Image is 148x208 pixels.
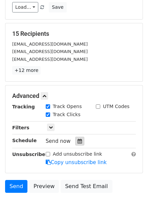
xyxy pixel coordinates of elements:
[12,2,38,12] a: Load...
[5,180,27,193] a: Send
[12,66,41,75] a: +12 more
[46,159,107,165] a: Copy unsubscribe link
[12,30,136,37] h5: 15 Recipients
[12,57,88,62] small: [EMAIL_ADDRESS][DOMAIN_NAME]
[12,138,37,143] strong: Schedule
[12,92,136,100] h5: Advanced
[46,138,71,144] span: Send now
[12,104,35,109] strong: Tracking
[12,152,45,157] strong: Unsubscribe
[49,2,66,12] button: Save
[53,151,102,158] label: Add unsubscribe link
[12,42,88,47] small: [EMAIL_ADDRESS][DOMAIN_NAME]
[12,125,29,130] strong: Filters
[53,111,81,118] label: Track Clicks
[61,180,112,193] a: Send Test Email
[103,103,129,110] label: UTM Codes
[114,176,148,208] iframe: Chat Widget
[12,49,88,54] small: [EMAIL_ADDRESS][DOMAIN_NAME]
[29,180,59,193] a: Preview
[53,103,82,110] label: Track Opens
